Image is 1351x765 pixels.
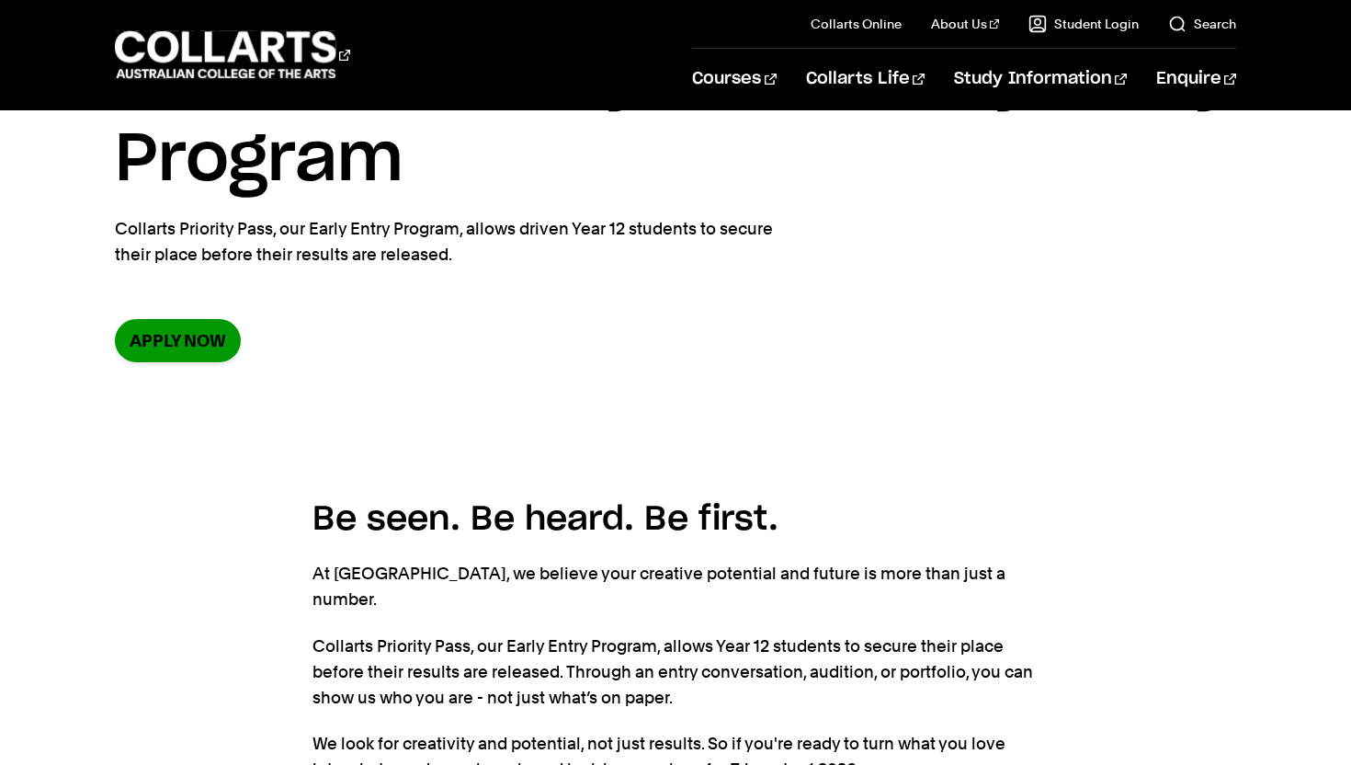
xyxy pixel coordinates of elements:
[954,49,1127,109] a: Study Information
[115,29,350,81] div: Go to homepage
[811,15,902,33] a: Collarts Online
[312,503,778,536] span: Be seen. Be heard. Be first.
[692,49,776,109] a: Courses
[115,36,1236,201] h1: Collarts Priority Pass: Early Entry Program
[806,49,925,109] a: Collarts Life
[115,216,786,268] p: Collarts Priority Pass, our Early Entry Program, allows driven Year 12 students to secure their p...
[931,15,999,33] a: About Us
[312,636,1033,707] span: Collarts Priority Pass, our Early Entry Program, allows Year 12 students to secure their place be...
[1156,49,1236,109] a: Enquire
[1028,15,1139,33] a: Student Login
[1168,15,1236,33] a: Search
[115,319,241,362] a: Apply now
[312,564,1005,609] span: At [GEOGRAPHIC_DATA], we believe your creative potential and future is more than just a number.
